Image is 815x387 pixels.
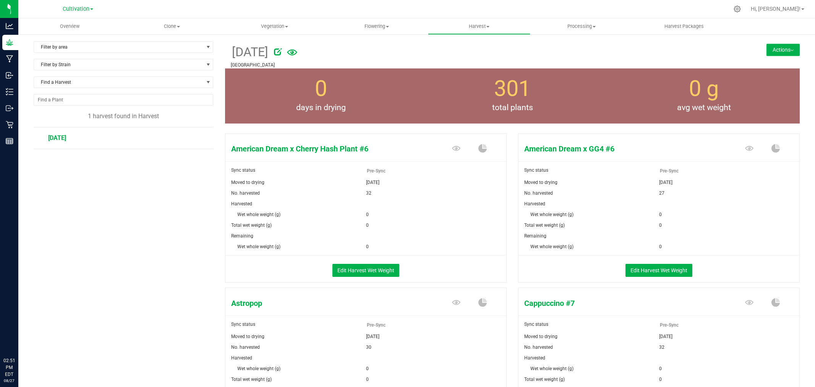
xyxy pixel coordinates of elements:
span: Moved to drying [231,334,264,339]
span: Pre-Sync [660,166,690,176]
span: Astropop [225,298,413,309]
span: Harvested [524,355,545,361]
a: Flowering [326,18,428,34]
span: Harvest [428,23,530,30]
span: Find a Harvest [34,77,203,88]
span: Processing [531,23,632,30]
span: No. harvested [231,345,260,350]
span: 0 [366,374,369,385]
inline-svg: Grow [6,39,13,46]
span: days in drying [225,102,416,114]
p: 02:51 PM EDT [3,357,15,378]
span: [DATE] [48,134,66,141]
group-info-box: Average wet flower weight [614,68,794,124]
span: 0 [366,220,369,231]
span: 0 [659,374,662,385]
span: [DATE] [366,331,379,342]
span: Sync status [524,167,548,173]
span: [DATE] [231,43,268,62]
span: Sync status [231,167,255,173]
input: NO DATA FOUND [34,94,213,105]
span: American Dream x GG4 #6 [518,143,706,154]
span: 0 [659,363,662,374]
span: Clone [121,23,223,30]
a: Clone [121,18,223,34]
span: Pre-Sync [659,165,691,177]
span: Cultivation [63,6,89,12]
p: 08/27 [3,378,15,384]
button: Actions [766,44,800,56]
span: 0 [366,363,369,374]
a: Harvest Packages [633,18,735,34]
inline-svg: Inventory [6,88,13,96]
span: 301 [494,76,531,101]
span: Harvested [524,201,545,207]
span: Harvested [231,201,252,207]
inline-svg: Outbound [6,104,13,112]
span: No. harvested [524,345,553,350]
span: 0 [315,76,327,101]
span: 32 [659,342,664,353]
span: Hi, [PERSON_NAME]! [751,6,800,12]
span: 30 [366,342,371,353]
span: [DATE] [366,177,379,188]
span: Pre-Sync [660,320,690,330]
span: 32 [366,188,371,198]
group-info-box: Total number of plants [423,68,603,124]
span: Harvest Packages [654,23,714,30]
span: Overview [50,23,90,30]
inline-svg: Reports [6,137,13,145]
span: Sync status [524,322,548,327]
span: Pre-Sync [366,165,398,177]
iframe: Resource center [8,326,31,349]
span: Wet whole weight (g) [530,212,574,217]
span: [DATE] [659,331,672,342]
span: Pre-Sync [366,319,398,331]
span: Moved to drying [524,334,557,339]
span: Total wet weight (g) [231,377,272,382]
span: Harvested [231,355,252,361]
span: 0 [366,241,369,252]
span: Remaining [231,233,253,239]
span: Flowering [326,23,428,30]
span: No. harvested [524,190,553,196]
span: Wet whole weight (g) [530,244,574,249]
span: Wet whole weight (g) [237,366,280,371]
span: 0 [366,209,369,220]
span: Filter by Strain [34,59,203,70]
group-info-box: Days in drying [231,68,411,124]
span: Wet whole weight (g) [237,244,280,249]
inline-svg: Retail [6,121,13,128]
span: Moved to drying [231,180,264,185]
span: Total wet weight (g) [524,223,565,228]
inline-svg: Inbound [6,72,13,79]
span: Remaining [524,233,546,239]
span: Total wet weight (g) [524,377,565,382]
span: avg wet weight [608,102,800,114]
div: 1 harvest found in Harvest [34,112,213,121]
span: 0 [659,220,662,231]
button: Edit Harvest Wet Weight [332,264,399,277]
span: Wet whole weight (g) [530,366,574,371]
a: Vegetation [223,18,326,34]
span: American Dream x Cherry Hash Plant #6 [225,143,413,154]
span: 27 [659,188,664,198]
a: Processing [530,18,633,34]
a: Harvest [428,18,530,34]
span: Moved to drying [524,180,557,185]
span: select [203,42,213,52]
inline-svg: Manufacturing [6,55,13,63]
inline-svg: Analytics [6,22,13,30]
iframe: Resource center unread badge [23,325,32,334]
span: Pre-Sync [659,319,691,331]
span: Sync status [231,322,255,327]
div: Manage settings [732,5,742,13]
span: total plants [417,102,608,114]
span: Cappuccino #7 [518,298,706,309]
span: 0 g [689,76,719,101]
span: [DATE] [659,177,672,188]
button: Edit Harvest Wet Weight [625,264,692,277]
span: 0 [659,209,662,220]
span: No. harvested [231,190,260,196]
a: Overview [18,18,121,34]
